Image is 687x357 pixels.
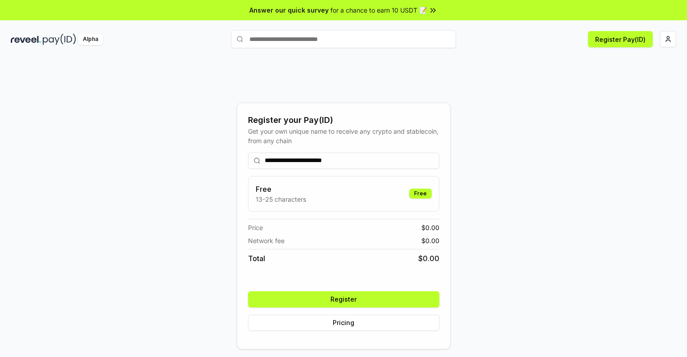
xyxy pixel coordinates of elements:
[409,189,432,199] div: Free
[248,127,439,145] div: Get your own unique name to receive any crypto and stablecoin, from any chain
[248,114,439,127] div: Register your Pay(ID)
[248,315,439,331] button: Pricing
[421,223,439,232] span: $ 0.00
[11,34,41,45] img: reveel_dark
[256,194,306,204] p: 13-25 characters
[418,253,439,264] span: $ 0.00
[330,5,427,15] span: for a chance to earn 10 USDT 📝
[248,223,263,232] span: Price
[78,34,103,45] div: Alpha
[249,5,329,15] span: Answer our quick survey
[43,34,76,45] img: pay_id
[248,291,439,307] button: Register
[256,184,306,194] h3: Free
[421,236,439,245] span: $ 0.00
[588,31,653,47] button: Register Pay(ID)
[248,236,285,245] span: Network fee
[248,253,265,264] span: Total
